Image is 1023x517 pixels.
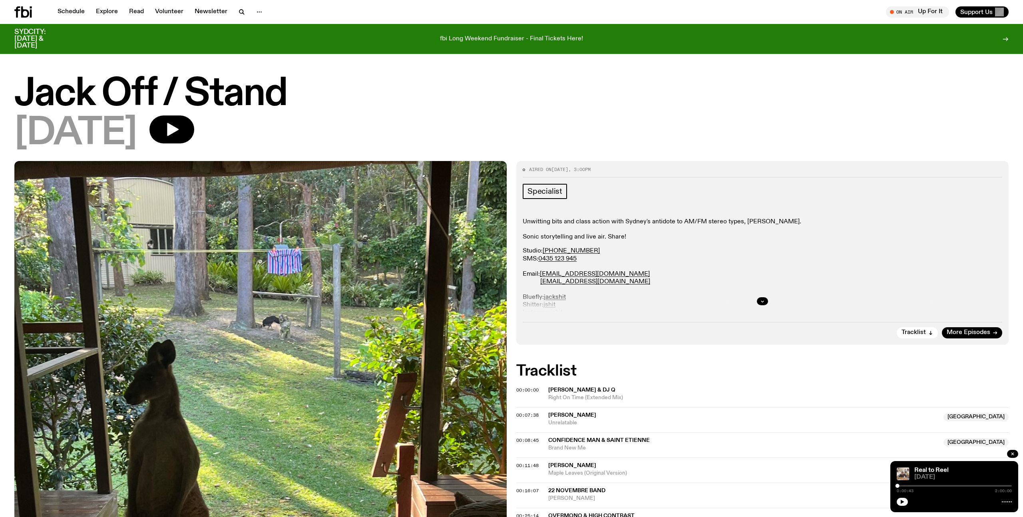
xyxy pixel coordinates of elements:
[942,327,1002,338] a: More Episodes
[943,438,1009,446] span: [GEOGRAPHIC_DATA]
[440,36,583,43] p: fbi Long Weekend Fundraiser - Final Tickets Here!
[516,388,539,392] button: 00:00:00
[14,76,1009,112] h1: Jack Off / Stand
[150,6,188,18] a: Volunteer
[960,8,993,16] span: Support Us
[516,412,539,418] span: 00:07:38
[551,166,568,173] span: [DATE]
[516,462,539,469] span: 00:11:48
[538,256,577,262] a: 0435 123 945
[540,271,650,277] a: [EMAIL_ADDRESS][DOMAIN_NAME]
[527,187,562,196] span: Specialist
[548,469,1009,477] span: Maple Leaves (Original Version)
[897,489,914,493] span: 0:00:43
[516,463,539,468] button: 00:11:48
[516,437,539,443] span: 00:08:45
[124,6,149,18] a: Read
[516,438,539,443] button: 00:08:45
[897,327,938,338] button: Tracklist
[523,247,1002,339] p: Studio: SMS: Email: Bluefly: Shitter: Instagran: Fakebook: Home:
[548,387,615,393] span: [PERSON_NAME] & DJ Q
[523,218,1002,241] p: Unwitting bits and class action with Sydney's antidote to AM/FM stereo types, [PERSON_NAME]. Soni...
[914,474,1012,480] span: [DATE]
[548,419,939,427] span: Unrelatable
[190,6,232,18] a: Newsletter
[886,6,949,18] button: On AirUp For It
[91,6,123,18] a: Explore
[897,467,910,480] img: Jasper Craig Adams holds a vintage camera to his eye, obscuring his face. He is wearing a grey ju...
[548,463,596,468] span: [PERSON_NAME]
[568,166,591,173] span: , 3:00pm
[995,489,1012,493] span: 2:00:00
[523,184,567,199] a: Specialist
[955,6,1009,18] button: Support Us
[53,6,90,18] a: Schedule
[516,487,539,494] span: 00:16:07
[943,413,1009,421] span: [GEOGRAPHIC_DATA]
[548,437,650,443] span: Confidence Man & Saint Etienne
[516,364,1009,378] h2: Tracklist
[548,394,1009,402] span: Right On Time (Extended Mix)
[548,412,596,418] span: [PERSON_NAME]
[529,166,551,173] span: Aired on
[548,488,605,493] span: 22 Novembre Band
[543,248,600,254] a: [PHONE_NUMBER]
[14,29,66,49] h3: SYDCITY: [DATE] & [DATE]
[548,495,1009,502] span: [PERSON_NAME]
[14,115,137,151] span: [DATE]
[540,278,650,285] a: [EMAIL_ADDRESS][DOMAIN_NAME]
[902,330,926,336] span: Tracklist
[516,413,539,418] button: 00:07:38
[516,387,539,393] span: 00:00:00
[914,467,949,473] a: Real to Reel
[947,330,990,336] span: More Episodes
[548,444,939,452] span: Brand New Me
[516,489,539,493] button: 00:16:07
